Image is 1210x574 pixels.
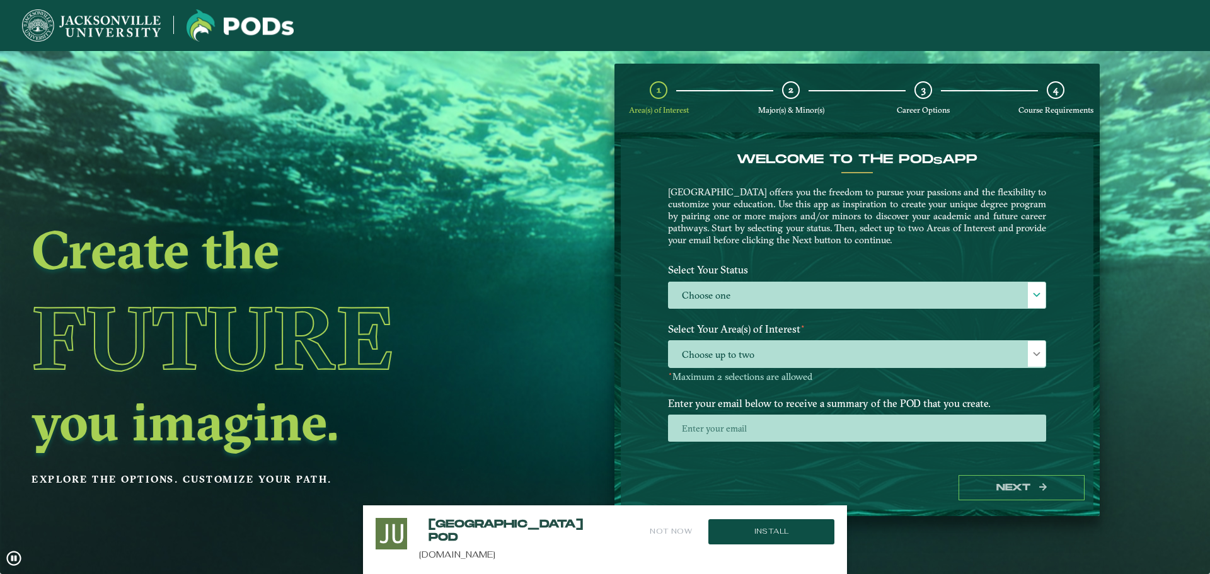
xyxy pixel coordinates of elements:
p: Explore the options. Customize your path. [32,470,513,489]
h2: [GEOGRAPHIC_DATA] POD [429,518,560,544]
label: Select Your Area(s) of Interest [659,318,1056,341]
h2: you imagine. [32,395,513,448]
span: 1 [657,84,661,96]
span: Choose up to two [669,341,1046,368]
img: Jacksonville University logo [22,9,161,42]
input: Enter your email [668,415,1046,442]
sub: s [933,155,942,167]
h1: Future [32,280,513,395]
sup: ⋆ [668,369,672,378]
label: Select Your Status [659,258,1056,282]
button: Not Now [648,518,693,545]
span: Career Options [897,105,950,115]
span: 4 [1053,84,1058,96]
p: [GEOGRAPHIC_DATA] offers you the freedom to pursue your passions and the flexibility to customize... [668,186,1046,246]
p: Maximum 2 selections are allowed [668,371,1046,383]
span: 3 [921,84,926,96]
h2: Create the [32,223,513,276]
span: Area(s) of Interest [629,105,689,115]
img: Jacksonville University logo [187,9,294,42]
span: Course Requirements [1018,105,1093,115]
span: 2 [788,84,793,96]
button: Install [708,519,834,544]
label: Choose one [669,282,1046,309]
button: Next [959,475,1085,501]
sup: ⋆ [800,321,805,331]
a: [DOMAIN_NAME] [419,549,495,560]
h4: Welcome to the POD app [668,152,1046,167]
label: Enter your email below to receive a summary of the POD that you create. [659,391,1056,415]
span: Major(s) & Minor(s) [758,105,824,115]
img: Install this Application? [376,518,407,549]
